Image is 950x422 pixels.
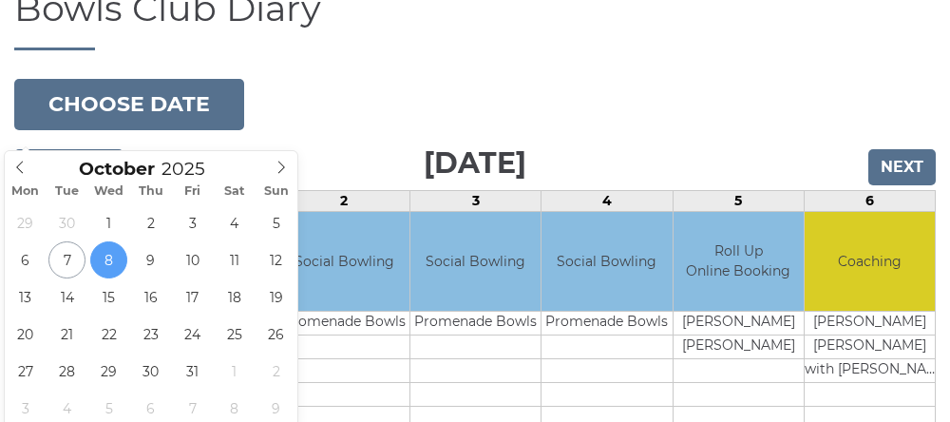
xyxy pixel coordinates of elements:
[410,212,541,312] td: Social Bowling
[48,316,85,353] span: October 21, 2025
[7,316,44,353] span: October 20, 2025
[805,359,935,383] td: with [PERSON_NAME]
[79,161,155,179] span: Scroll to increment
[90,241,127,278] span: October 8, 2025
[174,278,211,316] span: October 17, 2025
[48,278,85,316] span: October 14, 2025
[14,149,123,185] input: Previous
[90,278,127,316] span: October 15, 2025
[216,241,253,278] span: October 11, 2025
[90,316,127,353] span: October 22, 2025
[278,190,409,211] td: 2
[48,204,85,241] span: September 30, 2025
[216,353,253,390] span: November 1, 2025
[5,185,47,198] span: Mon
[132,241,169,278] span: October 9, 2025
[674,336,804,359] td: [PERSON_NAME]
[214,185,256,198] span: Sat
[174,353,211,390] span: October 31, 2025
[7,353,44,390] span: October 27, 2025
[132,316,169,353] span: October 23, 2025
[257,353,294,390] span: November 2, 2025
[541,212,672,312] td: Social Bowling
[172,185,214,198] span: Fri
[14,79,244,130] button: Choose date
[216,204,253,241] span: October 4, 2025
[868,149,936,185] input: Next
[174,241,211,278] span: October 10, 2025
[7,241,44,278] span: October 6, 2025
[90,204,127,241] span: October 1, 2025
[804,190,935,211] td: 6
[132,204,169,241] span: October 2, 2025
[805,212,935,312] td: Coaching
[216,316,253,353] span: October 25, 2025
[88,185,130,198] span: Wed
[256,185,297,198] span: Sun
[132,353,169,390] span: October 30, 2025
[805,312,935,336] td: [PERSON_NAME]
[90,353,127,390] span: October 29, 2025
[805,336,935,359] td: [PERSON_NAME]
[257,316,294,353] span: October 26, 2025
[257,241,294,278] span: October 12, 2025
[410,312,541,336] td: Promenade Bowls
[7,204,44,241] span: September 29, 2025
[216,278,253,316] span: October 18, 2025
[47,185,88,198] span: Tue
[673,190,804,211] td: 5
[279,212,409,312] td: Social Bowling
[541,190,673,211] td: 4
[132,278,169,316] span: October 16, 2025
[674,212,804,312] td: Roll Up Online Booking
[257,278,294,316] span: October 19, 2025
[174,316,211,353] span: October 24, 2025
[48,241,85,278] span: October 7, 2025
[7,278,44,316] span: October 13, 2025
[410,190,541,211] td: 3
[174,204,211,241] span: October 3, 2025
[541,312,672,336] td: Promenade Bowls
[130,185,172,198] span: Thu
[257,204,294,241] span: October 5, 2025
[674,312,804,336] td: [PERSON_NAME]
[155,158,229,180] input: Scroll to increment
[279,312,409,336] td: Promenade Bowls
[48,353,85,390] span: October 28, 2025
